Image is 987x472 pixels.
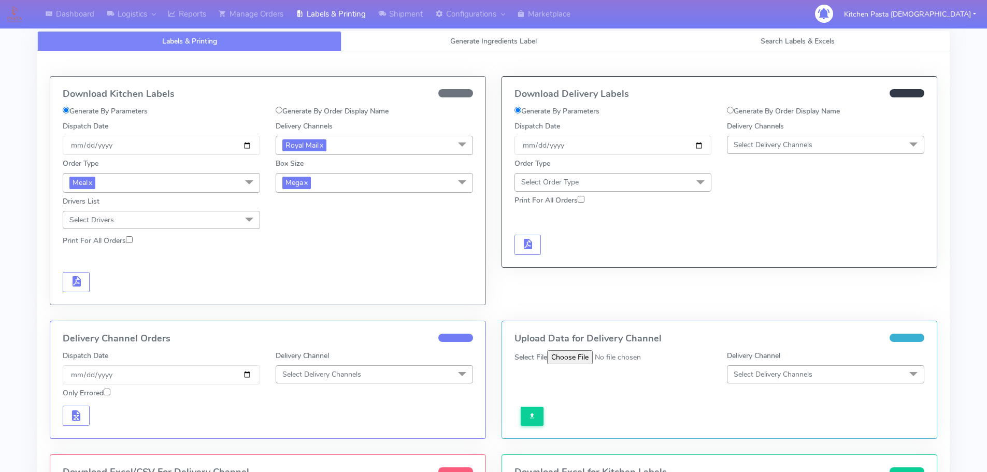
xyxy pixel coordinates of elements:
label: Generate By Order Display Name [276,106,389,117]
input: Print For All Orders [578,196,584,203]
ul: Tabs [37,31,950,51]
span: Mega [282,177,311,189]
span: Select Drivers [69,215,114,225]
label: Generate By Parameters [63,106,148,117]
input: Only Errored [104,389,110,395]
label: Only Errored [63,388,110,398]
span: Search Labels & Excels [761,36,835,46]
span: Royal Mail [282,139,326,151]
a: x [88,177,92,188]
button: Kitchen Pasta [DEMOGRAPHIC_DATA] [836,4,984,25]
label: Drivers List [63,196,99,207]
h4: Download Kitchen Labels [63,89,473,99]
label: Select File [514,352,547,363]
span: Select Order Type [521,177,579,187]
h4: Download Delivery Labels [514,89,925,99]
h4: Delivery Channel Orders [63,334,473,344]
label: Generate By Order Display Name [727,106,840,117]
input: Print For All Orders [126,236,133,243]
span: Select Delivery Channels [734,140,812,150]
label: Delivery Channels [727,121,784,132]
span: Labels & Printing [162,36,217,46]
label: Dispatch Date [63,121,108,132]
input: Generate By Parameters [514,107,521,113]
span: Select Delivery Channels [734,369,812,379]
input: Generate By Order Display Name [276,107,282,113]
label: Order Type [63,158,98,169]
label: Generate By Parameters [514,106,599,117]
h4: Upload Data for Delivery Channel [514,334,925,344]
label: Box Size [276,158,304,169]
label: Print For All Orders [63,235,133,246]
label: Print For All Orders [514,195,584,206]
input: Generate By Order Display Name [727,107,734,113]
input: Generate By Parameters [63,107,69,113]
label: Delivery Channels [276,121,333,132]
label: Delivery Channel [727,350,780,361]
label: Dispatch Date [514,121,560,132]
label: Dispatch Date [63,350,108,361]
label: Order Type [514,158,550,169]
span: Generate Ingredients Label [450,36,537,46]
a: x [319,139,323,150]
label: Delivery Channel [276,350,329,361]
a: x [303,177,308,188]
span: Select Delivery Channels [282,369,361,379]
span: Meal [69,177,95,189]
